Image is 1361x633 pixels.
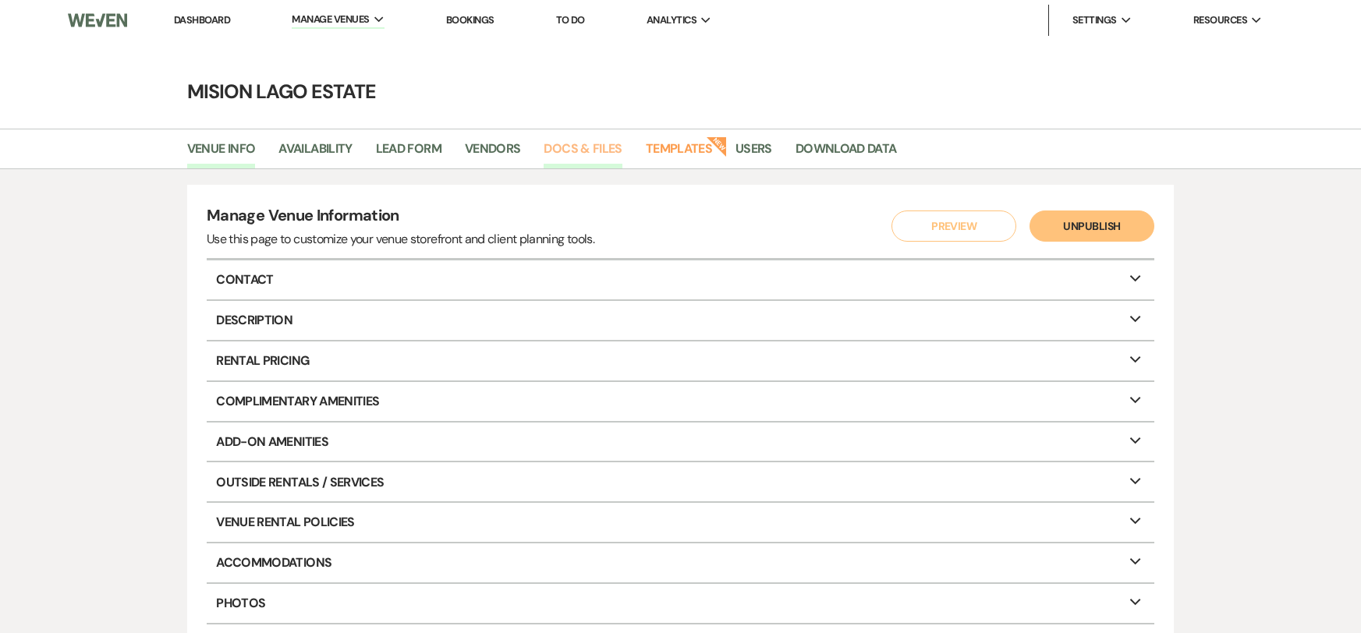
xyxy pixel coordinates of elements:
p: Photos [207,584,1154,623]
a: Bookings [446,13,494,27]
button: Preview [891,210,1016,242]
span: Analytics [647,12,696,28]
p: Complimentary Amenities [207,382,1154,421]
a: Download Data [796,139,897,168]
p: Contact [207,260,1154,299]
a: Venue Info [187,139,256,168]
a: Docs & Files [544,139,622,168]
span: Settings [1072,12,1117,28]
p: Outside Rentals / Services [207,462,1154,501]
a: Templates [646,139,712,168]
a: Lead Form [376,139,441,168]
p: Rental Pricing [207,341,1154,380]
span: Resources [1193,12,1247,28]
div: Use this page to customize your venue storefront and client planning tools. [207,230,594,249]
h4: Manage Venue Information [207,204,594,230]
p: Venue Rental Policies [207,503,1154,542]
button: Unpublish [1030,210,1154,242]
a: Vendors [465,139,521,168]
h4: Mision Lago Estate [119,78,1242,105]
a: Dashboard [174,13,230,27]
span: Manage Venues [292,12,369,27]
p: Description [207,301,1154,340]
a: Availability [278,139,352,168]
a: To Do [556,13,585,27]
p: Add-On Amenities [207,423,1154,461]
a: Users [735,139,772,168]
a: Preview [888,210,1012,242]
strong: New [706,135,728,157]
p: Accommodations [207,543,1154,582]
img: Weven Logo [68,4,127,37]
